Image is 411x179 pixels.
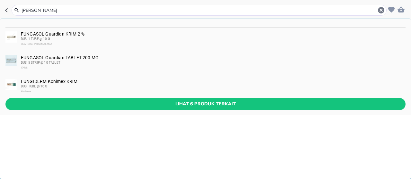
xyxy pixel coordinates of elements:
[21,79,405,94] div: FUNGIDERM Konimex KRIM
[21,85,48,88] span: DUS, TUBE @ 10 G
[21,90,31,93] span: Konimex
[21,7,377,14] input: Cari 4000+ produk di sini
[21,61,60,64] span: DUS, 5 STRIP @ 10 TABLET
[5,98,406,110] button: Lihat 6 produk terkait
[21,43,52,45] span: GUARDIAN PHARMATAMA
[11,100,400,108] span: Lihat 6 produk terkait
[21,31,405,47] div: FUNGASOL Guardian KRIM 2 %
[21,37,50,41] span: DUS, 1 TUBE @ 10 G
[21,66,28,69] span: IFARS
[21,55,405,70] div: FUNGASOL Guardian TABLET 200 MG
